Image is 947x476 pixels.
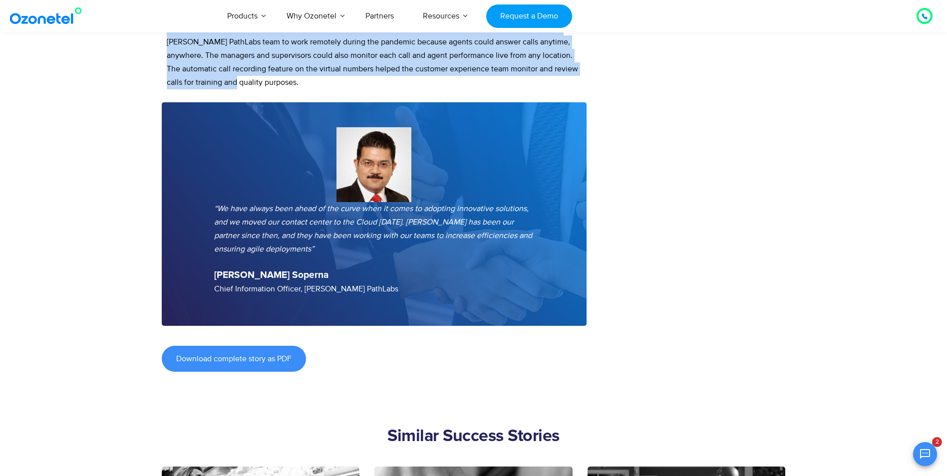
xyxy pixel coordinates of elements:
[932,437,942,447] span: 2
[913,442,937,466] button: Open chat
[162,346,306,372] a: Download complete story as PDF
[486,4,572,28] a: Request a Demo
[214,270,328,280] strong: [PERSON_NAME] Soperna
[214,202,535,256] p: “We have always been ahead of the curve when it comes to adopting innovative solutions, and we mo...
[176,355,292,363] span: Download complete story as PDF
[162,427,786,447] h2: Similar Success Stories
[214,268,535,296] p: Chief Information Officer, [PERSON_NAME] PathLabs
